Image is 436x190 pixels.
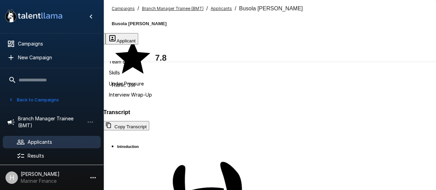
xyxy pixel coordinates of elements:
span: / [138,6,139,12]
div: Interview Wrap-Up [103,90,436,100]
span: Team Building [109,59,141,64]
span: / [206,6,207,12]
span: Under Pressure [109,81,144,87]
span: Busola [PERSON_NAME] [239,6,303,12]
button: Applicant [105,33,138,44]
button: Copy transcript [103,121,149,130]
u: Campaigns [112,6,135,11]
h6: Introduction [117,144,139,149]
b: Transcript [103,109,130,115]
span: Interview Wrap-Up [109,92,152,98]
u: Applicants [211,6,232,11]
b: Busola [PERSON_NAME] [112,21,166,26]
span: Rank: 1st [112,82,135,88]
div: Under Pressure [103,79,436,89]
div: Skills [103,68,436,78]
span: Skills [109,70,120,76]
u: Branch Manager Trainee (BMT) [142,6,203,11]
span: / [235,6,236,12]
div: Team Building [103,57,436,67]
